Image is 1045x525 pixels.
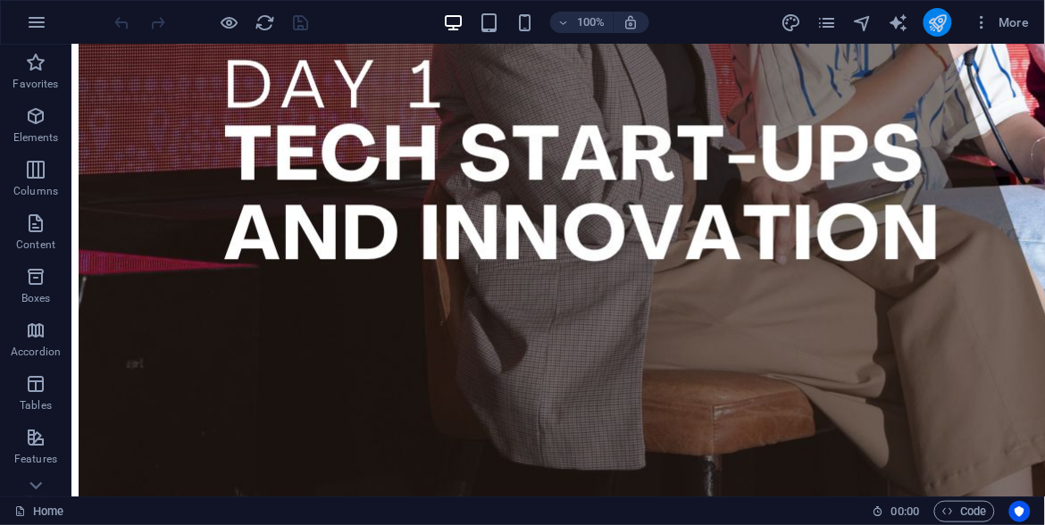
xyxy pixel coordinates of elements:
button: pages [816,12,838,33]
i: Design (Ctrl+Alt+Y) [781,12,801,33]
span: Code [942,501,987,522]
i: On resize automatically adjust zoom level to fit chosen device. [623,14,640,30]
span: : [904,504,907,518]
i: Publish [927,12,948,33]
i: Pages (Ctrl+Alt+S) [816,12,837,33]
button: 100% [550,12,614,33]
p: Favorites [13,77,58,91]
button: design [781,12,802,33]
button: More [966,8,1037,37]
button: Code [934,501,995,522]
button: reload [255,12,276,33]
p: Columns [13,184,58,198]
button: text_generator [888,12,909,33]
p: Accordion [11,345,61,359]
p: Elements [13,130,59,145]
h6: 100% [577,12,606,33]
i: Reload page [255,12,276,33]
i: AI Writer [888,12,908,33]
span: 00 00 [891,501,919,522]
p: Tables [20,398,52,412]
button: Usercentrics [1009,501,1031,522]
span: More [974,13,1030,31]
button: navigator [852,12,874,33]
button: publish [924,8,952,37]
p: Content [16,237,55,252]
p: Boxes [21,291,51,305]
p: Features [14,452,57,466]
a: Click to cancel selection. Double-click to open Pages [14,501,63,522]
h6: Session time [873,501,920,522]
